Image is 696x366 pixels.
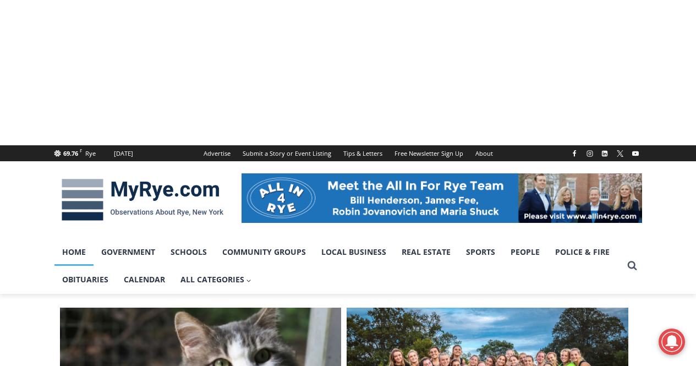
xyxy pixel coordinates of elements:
a: Obituaries [54,266,116,293]
a: Community Groups [215,238,314,266]
div: [DATE] [114,149,133,159]
a: Sports [458,238,503,266]
div: Rye [85,149,96,159]
nav: Secondary Navigation [198,145,499,161]
a: X [613,147,627,160]
a: YouTube [629,147,642,160]
a: Home [54,238,94,266]
a: Facebook [568,147,581,160]
a: Police & Fire [547,238,617,266]
img: MyRye.com [54,171,231,228]
nav: Primary Navigation [54,238,622,294]
span: F [80,148,82,154]
img: All in for Rye [242,173,642,223]
span: 69.76 [63,149,78,157]
a: About [469,145,499,161]
a: Instagram [583,147,596,160]
a: Linkedin [598,147,611,160]
a: Tips & Letters [337,145,388,161]
span: All Categories [180,274,252,286]
a: Local Business [314,238,394,266]
a: Schools [163,238,215,266]
a: All Categories [173,266,260,293]
a: People [503,238,547,266]
a: Calendar [116,266,173,293]
a: Government [94,238,163,266]
a: Submit a Story or Event Listing [237,145,337,161]
a: Real Estate [394,238,458,266]
a: Advertise [198,145,237,161]
a: Free Newsletter Sign Up [388,145,469,161]
button: View Search Form [622,256,642,276]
